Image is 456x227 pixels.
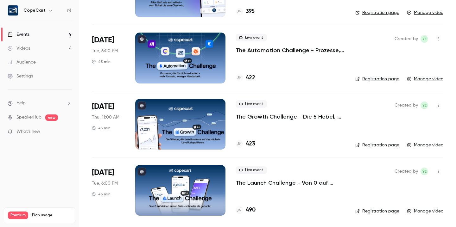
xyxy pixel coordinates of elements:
span: Tue, 6:00 PM [92,48,118,54]
span: Premium [8,212,28,219]
div: Oct 2 Thu, 11:00 AM (Europe/Berlin) [92,99,125,150]
a: Registration page [355,76,399,82]
span: Help [16,100,26,107]
div: Videos [8,45,30,52]
h4: 423 [246,140,255,148]
span: Tue, 6:00 PM [92,180,118,187]
h6: CopeCart [23,7,46,14]
span: Live event [236,100,267,108]
span: [DATE] [92,168,114,178]
a: Registration page [355,142,399,148]
iframe: Noticeable Trigger [64,129,72,135]
div: 45 min [92,192,111,197]
a: Registration page [355,208,399,214]
span: Yasamin Esfahani [421,168,428,175]
a: Manage video [407,76,443,82]
div: Sep 30 Tue, 6:00 PM (Europe/Berlin) [92,165,125,216]
span: What's new [16,128,40,135]
span: new [45,114,58,121]
span: YE [422,168,427,175]
a: Manage video [407,142,443,148]
a: The Automation Challenge - Prozesse, die für dich verkaufen – mehr Umsatz, weniger Handarbeit [236,46,345,54]
h4: 395 [246,7,255,16]
span: Plan usage [32,213,71,218]
a: SpeakerHub [16,114,41,121]
span: Live event [236,166,267,174]
span: Live event [236,34,267,41]
a: Registration page [355,9,399,16]
span: Yasamin Esfahani [421,101,428,109]
a: The Launch Challenge - Von 0 auf deinen ersten Sale – schneller als gedacht [236,179,345,187]
h4: 490 [246,206,256,214]
div: Events [8,31,29,38]
a: 423 [236,140,255,148]
div: 45 min [92,59,111,64]
a: 422 [236,74,255,82]
div: Oct 7 Tue, 6:00 PM (Europe/Berlin) [92,33,125,83]
a: Manage video [407,9,443,16]
span: Created by [395,101,418,109]
span: [DATE] [92,101,114,112]
div: Settings [8,73,33,79]
img: CopeCart [8,5,18,15]
span: YE [422,101,427,109]
span: YE [422,35,427,43]
h4: 422 [246,74,255,82]
span: Thu, 11:00 AM [92,114,119,120]
a: 395 [236,7,255,16]
a: 490 [236,206,256,214]
div: Audience [8,59,36,65]
a: Manage video [407,208,443,214]
span: Created by [395,168,418,175]
a: The Growth Challenge - Die 5 Hebel, die dein Business auf das nächste Level katapultieren [236,113,345,120]
span: [DATE] [92,35,114,45]
span: Created by [395,35,418,43]
span: Yasamin Esfahani [421,35,428,43]
div: 45 min [92,126,111,131]
li: help-dropdown-opener [8,100,72,107]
